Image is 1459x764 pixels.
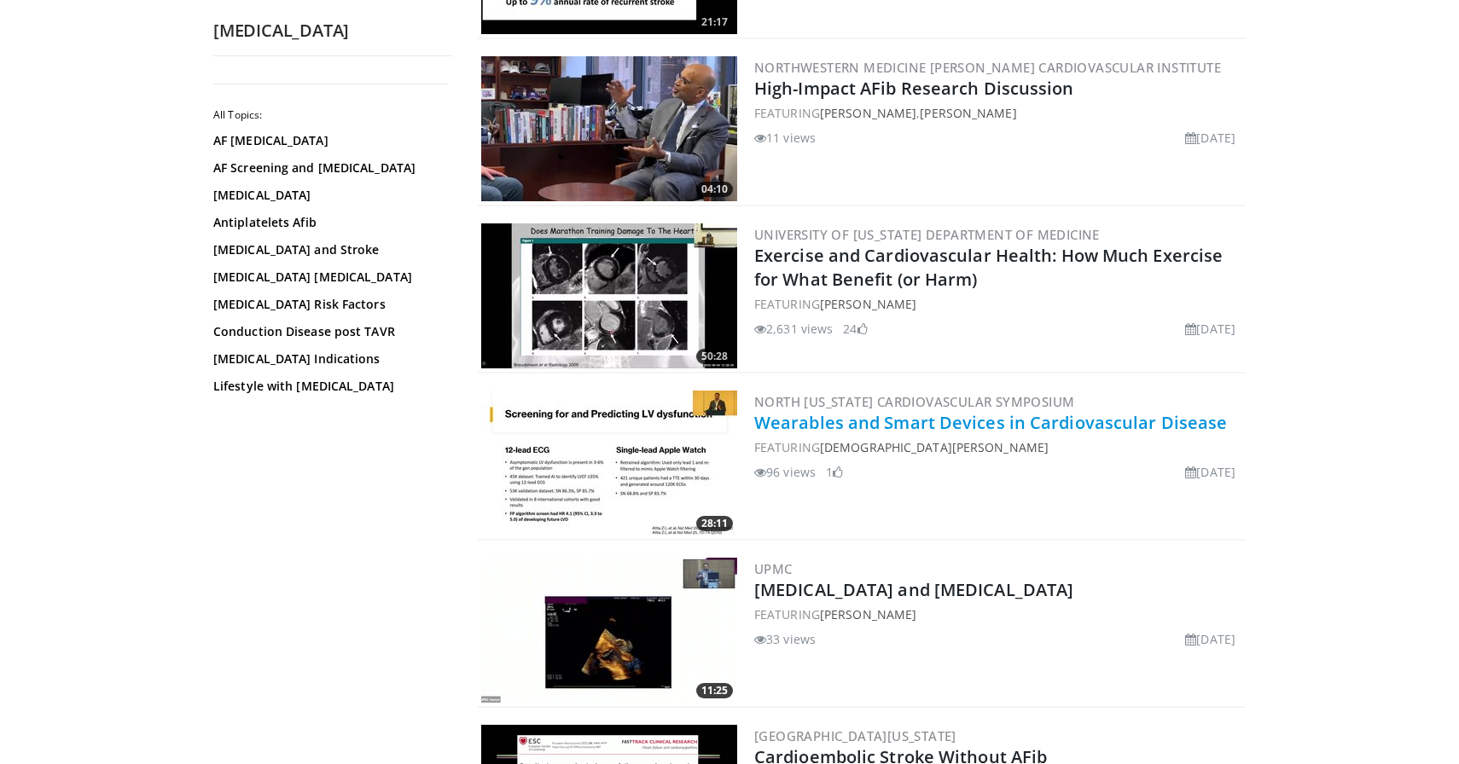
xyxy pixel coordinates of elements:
[213,350,444,368] a: [MEDICAL_DATA] Indications
[820,296,916,312] a: [PERSON_NAME]
[696,14,733,30] span: 21:17
[481,223,737,368] a: 50:28
[754,320,833,338] li: 2,631 views
[696,349,733,364] span: 50:28
[754,104,1242,122] div: FEATURING ,
[754,129,816,147] li: 11 views
[754,578,1073,601] a: [MEDICAL_DATA] and [MEDICAL_DATA]
[843,320,867,338] li: 24
[920,105,1016,121] a: [PERSON_NAME]
[481,558,737,703] img: 5c4dd7cf-03db-4a8e-b136-f317f46fda60.300x170_q85_crop-smart_upscale.jpg
[754,295,1242,313] div: FEATURING
[826,463,843,481] li: 1
[820,606,916,622] a: [PERSON_NAME]
[696,516,733,531] span: 28:11
[1185,129,1235,147] li: [DATE]
[481,223,737,368] img: 9acab362-e463-4da8-a71a-11f685fc573f.300x170_q85_crop-smart_upscale.jpg
[754,463,816,481] li: 96 views
[754,630,816,648] li: 33 views
[754,244,1223,291] a: Exercise and Cardiovascular Health: How Much Exercise for What Benefit (or Harm)
[820,439,1049,455] a: [DEMOGRAPHIC_DATA][PERSON_NAME]
[754,727,956,744] a: [GEOGRAPHIC_DATA][US_STATE]
[213,214,444,231] a: Antiplatelets Afib
[213,296,444,313] a: [MEDICAL_DATA] Risk Factors
[1185,320,1235,338] li: [DATE]
[213,187,444,204] a: [MEDICAL_DATA]
[213,323,444,340] a: Conduction Disease post TAVR
[1185,463,1235,481] li: [DATE]
[213,241,444,258] a: [MEDICAL_DATA] and Stroke
[754,438,1242,456] div: FEATURING
[481,558,737,703] a: 11:25
[481,391,737,535] a: 28:11
[213,108,448,122] h2: All Topics:
[754,560,793,577] a: UPMC
[696,182,733,197] span: 04:10
[754,393,1074,410] a: North [US_STATE] Cardiovascular Symposium
[213,378,444,395] a: Lifestyle with [MEDICAL_DATA]
[1185,630,1235,648] li: [DATE]
[820,105,916,121] a: [PERSON_NAME]
[754,59,1221,76] a: Northwestern Medicine [PERSON_NAME] Cardiovascular Institute
[754,411,1227,434] a: Wearables and Smart Devices in Cardiovascular Disease
[754,77,1074,100] a: High-Impact AFib Research Discussion
[754,226,1100,243] a: University of [US_STATE] Department of Medicine
[481,56,737,201] img: a9cfeaa2-05c0-4b9b-9a65-5f62fec3704f.300x170_q85_crop-smart_upscale.jpg
[481,391,737,535] img: 8bedaaff-59df-410b-8f4a-d17ae97d9d73.300x170_q85_crop-smart_upscale.jpg
[696,683,733,698] span: 11:25
[481,56,737,201] a: 04:10
[754,605,1242,623] div: FEATURING
[213,132,444,149] a: AF [MEDICAL_DATA]
[213,159,444,177] a: AF Screening and [MEDICAL_DATA]
[213,269,444,286] a: [MEDICAL_DATA] [MEDICAL_DATA]
[213,20,452,42] h2: [MEDICAL_DATA]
